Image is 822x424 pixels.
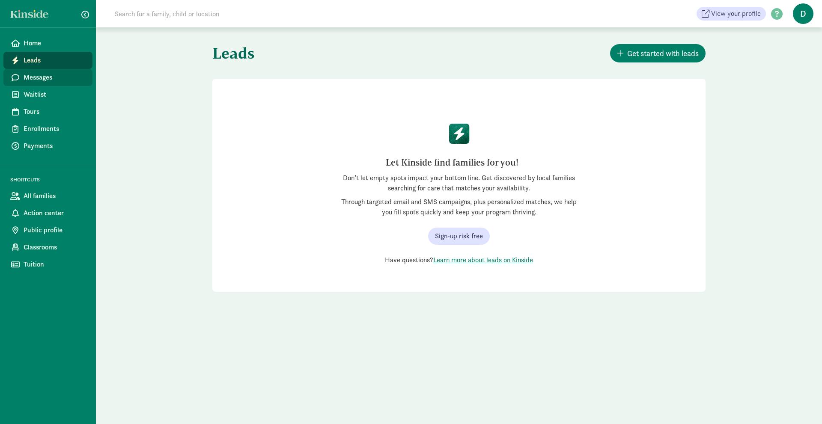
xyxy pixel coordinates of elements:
[337,197,581,217] p: Through targeted email and SMS campaigns, plus personalized matches, we help you fill spots quick...
[337,255,581,265] div: Have questions?
[627,47,699,59] span: Get started with leads
[24,89,86,100] span: Waitlist
[24,191,86,201] span: All families
[3,187,92,205] a: All families
[433,255,533,264] a: Learn more about leads on Kinside
[697,7,766,21] a: View your profile
[24,72,86,83] span: Messages
[24,124,86,134] span: Enrollments
[3,222,92,239] a: Public profile
[3,69,92,86] a: Messages
[3,120,92,137] a: Enrollments
[24,107,86,117] span: Tours
[435,231,483,241] span: Sign-up risk free
[3,137,92,154] a: Payments
[3,205,92,222] a: Action center
[610,44,706,62] button: Get started with leads
[24,225,86,235] span: Public profile
[110,5,350,22] input: Search for a family, child or location
[212,38,457,68] h1: Leads
[3,52,92,69] a: Leads
[711,9,761,19] span: View your profile
[428,228,490,245] button: Sign-up risk free
[24,38,86,48] span: Home
[793,3,813,24] span: D
[3,35,92,52] a: Home
[3,103,92,120] a: Tours
[24,259,86,270] span: Tuition
[24,242,86,252] span: Classrooms
[337,173,581,193] p: Don’t let empty spots impact your bottom line. Get discovered by local families searching for car...
[3,239,92,256] a: Classrooms
[24,55,86,65] span: Leads
[24,208,86,218] span: Action center
[3,86,92,103] a: Waitlist
[344,156,560,169] h2: Let Kinside find families for you!
[3,256,92,273] a: Tuition
[779,383,822,424] iframe: Chat Widget
[24,141,86,151] span: Payments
